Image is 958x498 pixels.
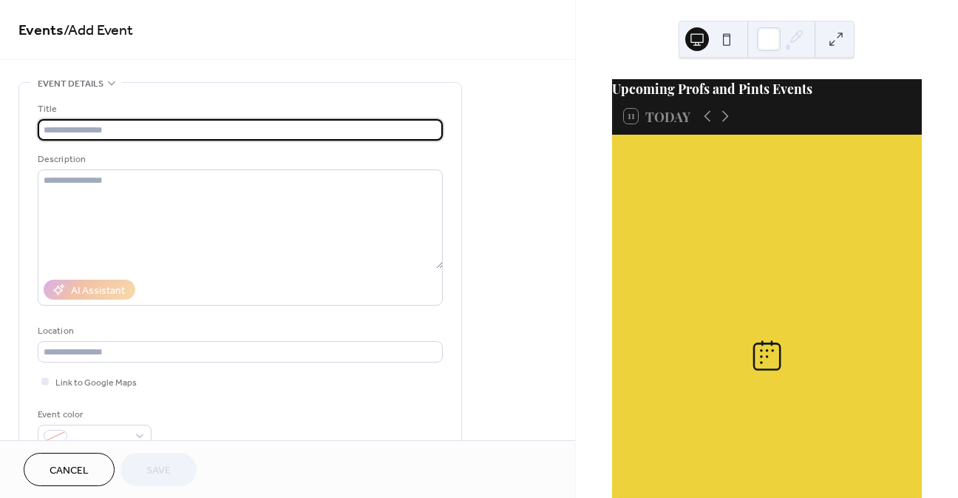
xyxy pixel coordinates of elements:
div: Title [38,101,440,117]
div: Location [38,323,440,339]
span: Link to Google Maps [55,375,137,391]
span: Cancel [50,463,89,479]
div: Upcoming Profs and Pints Events [612,79,922,98]
button: Cancel [24,453,115,486]
span: / Add Event [64,16,133,45]
div: Event color [38,407,149,423]
span: Event details [38,76,103,92]
a: Events [18,16,64,45]
div: Description [38,152,440,167]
